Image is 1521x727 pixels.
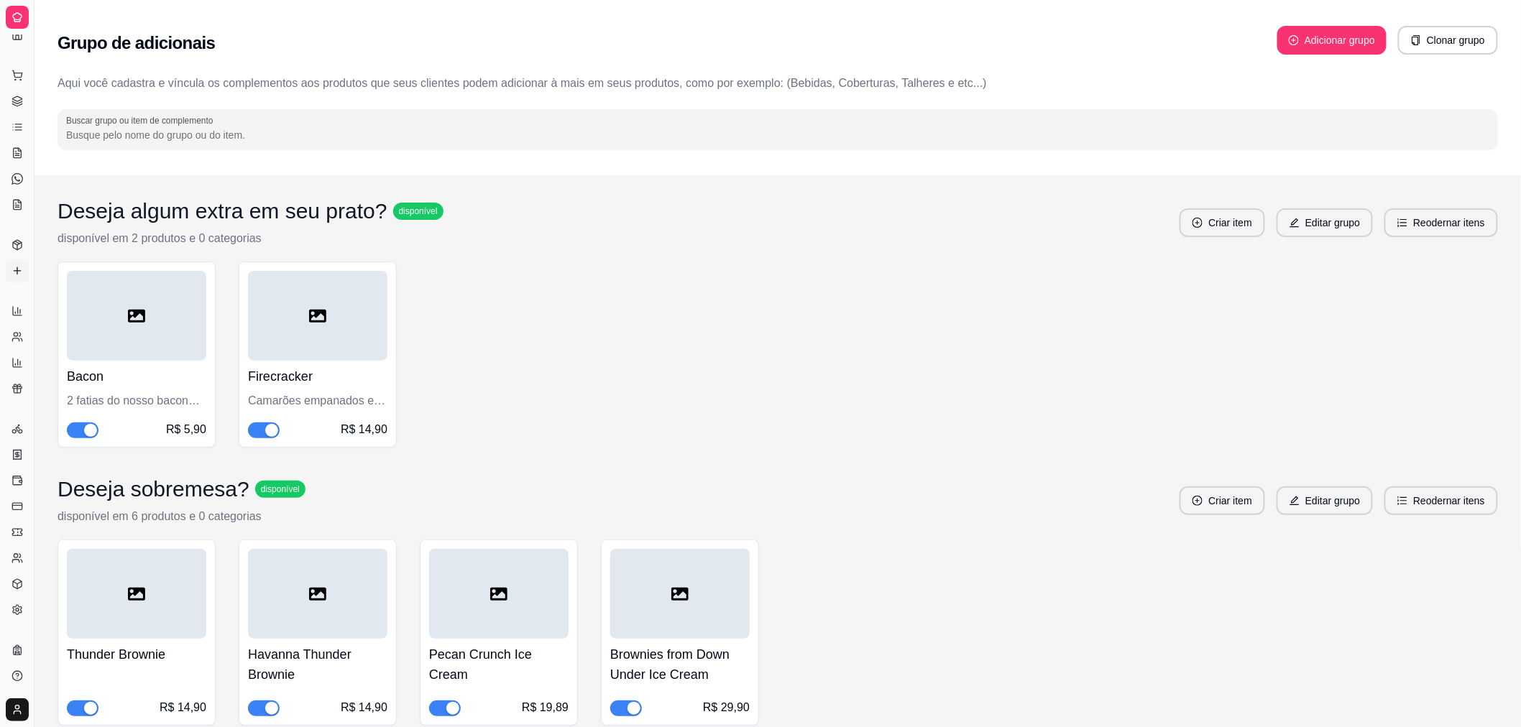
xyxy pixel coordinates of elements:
[1397,218,1407,228] span: ordered-list
[58,508,305,525] p: disponível em 6 produtos e 0 categorias
[248,644,387,685] h4: Havanna Thunder Brownie
[1384,208,1498,237] button: ordered-listReodernar itens
[67,392,206,409] div: 2 fatias do nosso bacon dentro do burger.
[610,644,750,685] h4: Brownies from Down Under Ice Cream
[58,75,1498,92] p: Aqui você cadastra e víncula os complementos aos produtos que seus clientes podem adicionar à mai...
[58,32,215,55] h2: Grupo de adicionais
[58,230,444,247] p: disponível em 2 produtos e 0 categorias
[1193,218,1203,228] span: plus-circle
[58,198,387,224] h3: Deseja algum extra em seu prato?
[66,114,218,126] label: Buscar grupo ou item de complemento
[166,421,206,438] div: R$ 5,90
[1180,208,1265,237] button: plus-circleCriar item
[258,483,303,495] span: disponível
[248,366,387,386] h4: Firecracker
[1277,26,1387,55] button: plus-circleAdicionar grupo
[1277,486,1373,515] button: editEditar grupo
[429,644,569,685] h4: Pecan Crunch Ice Cream
[1290,496,1300,506] span: edit
[522,699,569,716] div: R$ 19,89
[1397,496,1407,506] span: ordered-list
[1289,35,1299,45] span: plus-circle
[248,392,387,409] div: Camarões empanados e temperados com nosso molho firecracker dentro dos burgers, sobre a carne.
[1384,486,1498,515] button: ordered-listReodernar itens
[396,205,441,217] span: disponível
[67,644,206,665] h4: Thunder Brownie
[1277,208,1373,237] button: editEditar grupo
[341,421,387,438] div: R$ 14,90
[1290,218,1300,228] span: edit
[341,699,387,716] div: R$ 14,90
[703,699,750,716] div: R$ 29,90
[160,699,206,716] div: R$ 14,90
[1180,486,1265,515] button: plus-circleCriar item
[66,128,1489,142] input: Buscar grupo ou item de complemento
[1193,496,1203,506] span: plus-circle
[67,366,206,386] h4: Bacon
[58,476,249,502] h3: Deseja sobremesa?
[1398,26,1498,55] button: copyClonar grupo
[1411,35,1421,45] span: copy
